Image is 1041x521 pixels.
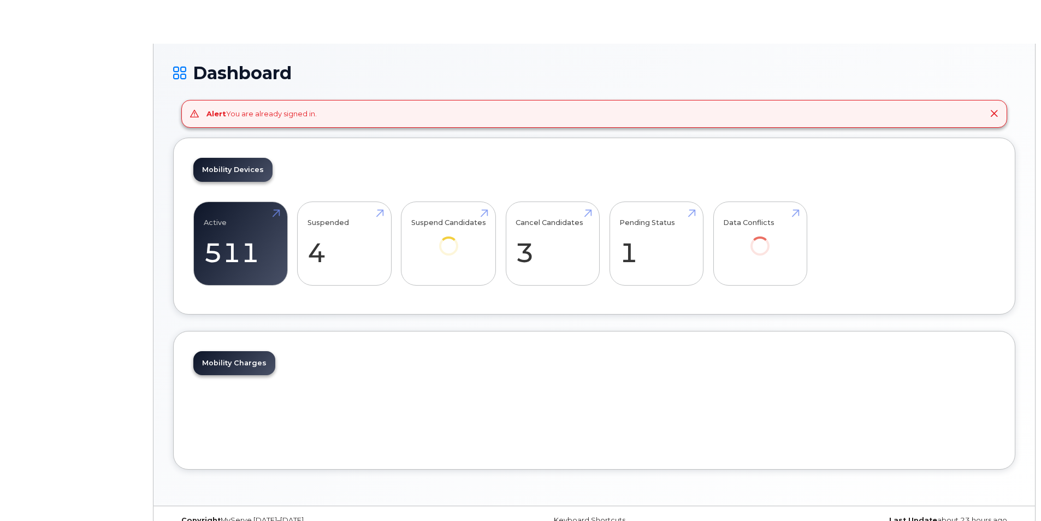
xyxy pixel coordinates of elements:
h1: Dashboard [173,63,1015,82]
a: Active 511 [204,208,277,280]
strong: Alert [206,109,226,118]
a: Mobility Charges [193,351,275,375]
a: Cancel Candidates 3 [516,208,589,280]
a: Suspend Candidates [411,208,486,270]
a: Mobility Devices [193,158,273,182]
a: Pending Status 1 [619,208,693,280]
div: You are already signed in. [206,109,317,119]
a: Data Conflicts [723,208,797,270]
a: Suspended 4 [307,208,381,280]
